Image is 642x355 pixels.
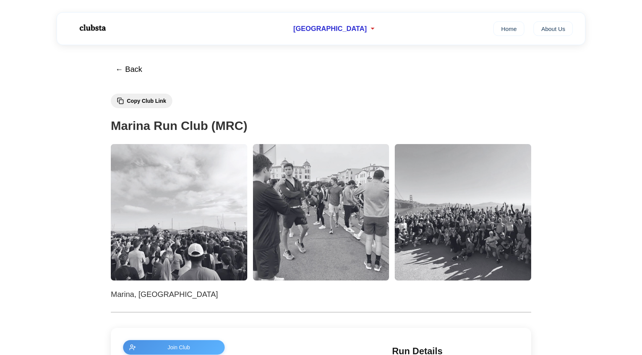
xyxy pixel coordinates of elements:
[111,116,531,136] h1: Marina Run Club (MRC)
[69,18,115,37] img: Logo
[253,144,389,280] img: Marina Run Club (MRC) 2
[111,288,531,300] p: Marina, [GEOGRAPHIC_DATA]
[395,144,531,280] img: Marina Run Club (MRC) 3
[111,60,147,78] button: ← Back
[293,25,366,33] span: [GEOGRAPHIC_DATA]
[493,21,524,36] a: Home
[533,21,573,36] a: About Us
[127,98,166,104] span: Copy Club Link
[111,144,247,280] img: Marina Run Club (MRC) 1
[139,344,219,350] span: Join Club
[123,340,225,355] button: Join Club
[111,94,172,108] button: Copy Club Link
[123,340,377,355] a: Join Club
